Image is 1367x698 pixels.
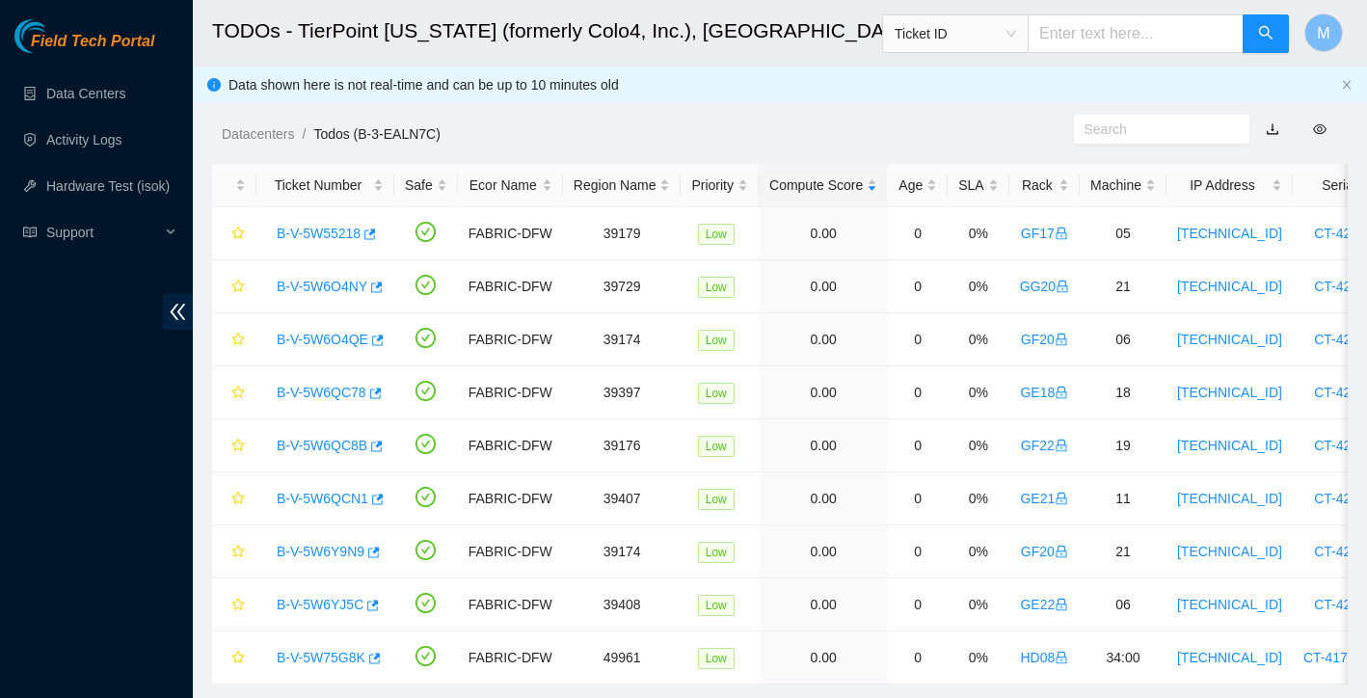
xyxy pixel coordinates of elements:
span: star [231,439,245,454]
span: lock [1055,386,1068,399]
td: 11 [1080,472,1166,525]
span: Ticket ID [895,19,1016,48]
td: 0.00 [759,578,888,631]
span: Low [698,489,735,510]
button: star [223,536,246,567]
span: Low [698,383,735,404]
td: 0 [888,472,948,525]
button: star [223,589,246,620]
a: GF17lock [1021,226,1068,241]
td: 39179 [563,207,682,260]
span: Low [698,330,735,351]
a: Hardware Test (isok) [46,178,170,194]
span: double-left [163,294,193,330]
a: [TECHNICAL_ID] [1177,491,1282,506]
td: 0% [948,419,1008,472]
td: 39176 [563,419,682,472]
td: FABRIC-DFW [458,207,563,260]
td: 0 [888,525,948,578]
input: Enter text here... [1028,14,1244,53]
a: B-V-5W6Y9N9 [277,544,364,559]
span: M [1317,21,1329,45]
a: GE22lock [1020,597,1068,612]
td: FABRIC-DFW [458,578,563,631]
span: lock [1055,598,1068,611]
span: / [302,126,306,142]
td: 0% [948,260,1008,313]
span: star [231,651,245,666]
span: check-circle [415,222,436,242]
td: FABRIC-DFW [458,525,563,578]
a: B-V-5W55218 [277,226,361,241]
td: 0% [948,366,1008,419]
a: Akamai TechnologiesField Tech Portal [14,35,154,60]
img: Akamai Technologies [14,19,97,53]
td: 0 [888,631,948,685]
td: 0 [888,578,948,631]
span: Low [698,542,735,563]
a: GF20lock [1021,544,1068,559]
td: 0 [888,419,948,472]
td: 0.00 [759,366,888,419]
button: star [223,642,246,673]
a: B-V-5W6QC78 [277,385,366,400]
a: [TECHNICAL_ID] [1177,279,1282,294]
a: [TECHNICAL_ID] [1177,438,1282,453]
td: 39174 [563,525,682,578]
button: close [1341,79,1353,92]
span: lock [1055,492,1068,505]
span: check-circle [415,646,436,666]
span: star [231,598,245,613]
td: 39397 [563,366,682,419]
span: lock [1055,439,1068,452]
a: GG20lock [1020,279,1069,294]
span: Low [698,277,735,298]
span: lock [1055,545,1068,558]
button: M [1304,13,1343,52]
span: read [23,226,37,239]
span: check-circle [415,328,436,348]
td: 0.00 [759,260,888,313]
span: star [231,492,245,507]
td: 0 [888,366,948,419]
span: star [231,333,245,348]
a: B-V-5W6YJ5C [277,597,363,612]
td: FABRIC-DFW [458,260,563,313]
span: check-circle [415,593,436,613]
span: lock [1055,651,1068,664]
span: Low [698,648,735,669]
span: star [231,227,245,242]
a: B-V-5W6QCN1 [277,491,368,506]
td: 18 [1080,366,1166,419]
a: download [1266,121,1279,137]
td: 39174 [563,313,682,366]
span: star [231,386,245,401]
td: 19 [1080,419,1166,472]
a: B-V-5W75G8K [277,650,365,665]
td: 06 [1080,578,1166,631]
a: [TECHNICAL_ID] [1177,544,1282,559]
td: 0% [948,472,1008,525]
span: close [1341,79,1353,91]
span: Low [698,224,735,245]
button: star [223,271,246,302]
td: FABRIC-DFW [458,366,563,419]
a: GF22lock [1021,438,1068,453]
td: FABRIC-DFW [458,631,563,685]
a: Data Centers [46,86,125,101]
td: 0.00 [759,472,888,525]
a: GE18lock [1020,385,1068,400]
input: Search [1085,119,1224,140]
span: check-circle [415,487,436,507]
td: 0% [948,631,1008,685]
a: [TECHNICAL_ID] [1177,597,1282,612]
span: lock [1056,280,1069,293]
td: 0 [888,313,948,366]
td: 06 [1080,313,1166,366]
td: 0% [948,207,1008,260]
a: Datacenters [222,126,294,142]
button: star [223,483,246,514]
span: check-circle [415,275,436,295]
button: star [223,377,246,408]
button: star [223,430,246,461]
